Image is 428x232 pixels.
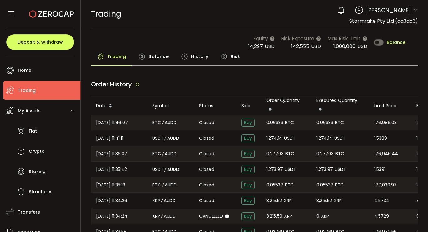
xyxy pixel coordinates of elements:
span: 1,274.14 [266,135,282,142]
span: 176,986.03 [374,119,397,126]
div: Status [194,102,236,109]
span: 1,274.14 [316,135,332,142]
span: USD [265,43,275,50]
em: / [161,213,163,220]
span: Buy [241,197,255,205]
span: 0.05537 [266,181,283,189]
span: AUDD [165,181,177,189]
span: USD [311,43,321,50]
span: 1.5391 [416,166,428,173]
span: AUDD [165,150,177,157]
em: / [164,166,166,173]
span: 3,215.52 [316,197,332,204]
em: / [162,119,164,126]
span: Closed [199,182,214,188]
span: 14,297 [248,43,263,50]
span: Risk [231,50,240,63]
span: AUDD [164,213,176,220]
span: Closed [199,135,214,142]
span: 0.27703 [266,150,284,157]
iframe: Chat Widget [397,202,428,232]
span: Staking [29,167,46,176]
span: AUDD [167,135,179,142]
span: 3,215.59 [266,213,282,220]
em: / [164,135,166,142]
span: Home [18,66,31,75]
span: Max Risk Limit [327,35,360,42]
span: USDT [334,135,345,142]
span: Buy [241,150,255,158]
em: / [161,197,163,204]
span: Equity [253,35,268,42]
span: XRP [152,197,160,204]
span: Transfers [18,208,40,217]
span: AUDD [164,197,176,204]
div: Limit Price [369,102,411,109]
div: Symbol [147,102,194,109]
span: [DATE] 11:34:26 [96,197,127,204]
span: Risk Exposure [281,35,314,42]
span: Buy [241,166,255,173]
span: USDT [284,135,295,142]
span: 142,555 [291,43,309,50]
span: [DATE] 11:34:24 [96,213,128,220]
div: Side [236,102,261,109]
div: Order Quantity [261,97,311,115]
span: BTC [335,181,344,189]
span: 0 [316,213,319,220]
span: 0.05537 [316,181,333,189]
span: 4.5729 [374,213,389,220]
span: Trading [107,50,126,63]
span: 177,030.97 [374,181,397,189]
span: 1,000,000 [333,43,355,50]
span: Trading [18,86,36,95]
span: Stormrake Pty Ltd (aa3dc3) [349,17,418,25]
span: 4.5734 [374,197,389,204]
span: [DATE] 11:41:11 [96,135,123,142]
span: 0.06333 [316,119,333,126]
div: Date [91,101,147,111]
span: 1.5389 [374,135,387,142]
span: Fiat [29,127,37,136]
span: 0.06333 [266,119,283,126]
span: BTC [152,150,161,157]
span: BTC [152,119,161,126]
span: Buy [241,212,255,220]
span: 0.27703 [316,150,334,157]
span: Balance [387,40,405,45]
span: History [191,50,208,63]
span: XRP [321,213,329,220]
span: Buy [241,134,255,142]
span: AUDD [165,119,177,126]
span: 3,215.52 [266,197,282,204]
span: USDT [335,166,346,173]
span: BTC [335,150,344,157]
span: Trading [91,8,121,19]
span: Buy [241,181,255,189]
span: XRP [284,213,292,220]
span: Closed [199,151,214,157]
span: Order History [91,80,132,89]
span: 1,273.97 [316,166,333,173]
span: XRP [334,197,342,204]
span: Crypto [29,147,45,156]
span: 176,946.44 [374,150,398,157]
em: / [162,150,164,157]
span: My Assets [18,106,41,115]
span: Deposit & Withdraw [18,40,63,44]
span: BTC [335,119,344,126]
span: BTC [285,119,294,126]
span: XRP [284,197,292,204]
em: / [162,181,164,189]
span: BTC [152,181,161,189]
span: USDT [285,166,296,173]
span: Cancelled [199,213,223,220]
span: Balance [149,50,169,63]
span: [DATE] 11:46:07 [96,119,128,126]
span: Buy [241,119,255,127]
span: USDT [152,135,164,142]
div: Executed Quantity [311,97,369,115]
span: BTC [285,181,294,189]
span: USD [357,43,367,50]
